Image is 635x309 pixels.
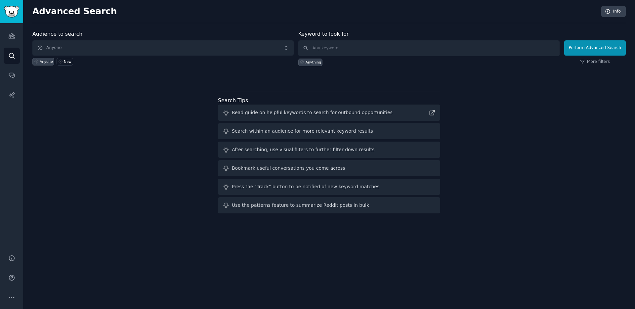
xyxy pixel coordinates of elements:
div: Search within an audience for more relevant keyword results [232,128,373,135]
div: Press the "Track" button to be notified of new keyword matches [232,183,379,190]
button: Anyone [32,40,294,56]
div: New [64,59,71,64]
div: Read guide on helpful keywords to search for outbound opportunities [232,109,393,116]
div: Anything [306,60,321,65]
a: New [57,58,73,66]
input: Any keyword [298,40,560,56]
label: Keyword to look for [298,31,349,37]
a: More filters [580,59,610,65]
button: Perform Advanced Search [564,40,626,56]
div: Use the patterns feature to summarize Reddit posts in bulk [232,202,369,209]
label: Audience to search [32,31,82,37]
div: Bookmark useful conversations you come across [232,165,345,172]
img: GummySearch logo [4,6,19,18]
h2: Advanced Search [32,6,598,17]
label: Search Tips [218,97,248,104]
div: After searching, use visual filters to further filter down results [232,146,374,153]
a: Info [601,6,626,17]
div: Anyone [40,59,53,64]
